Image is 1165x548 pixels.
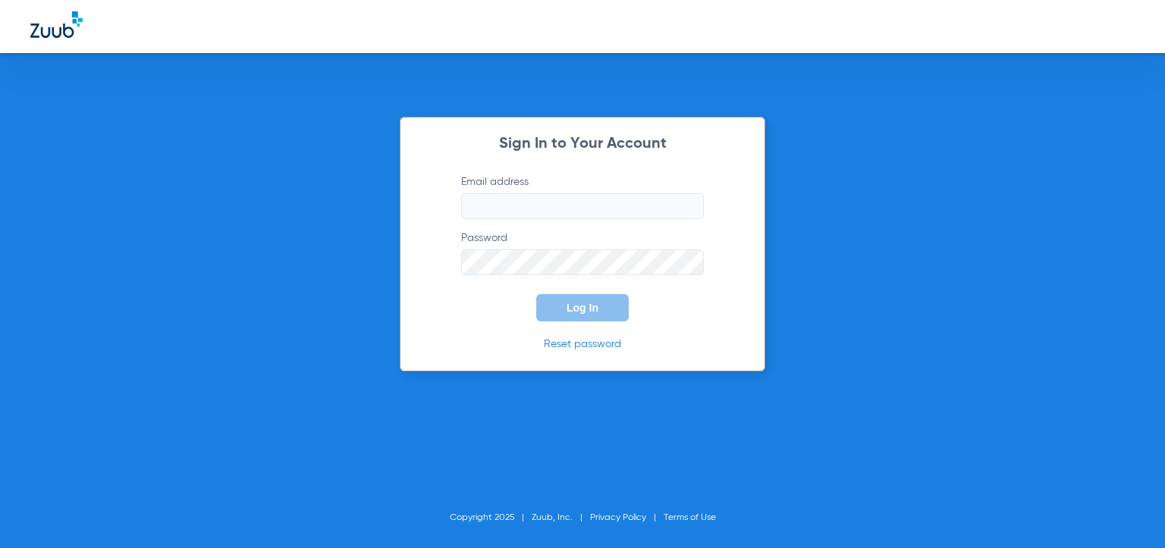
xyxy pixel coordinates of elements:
a: Privacy Policy [590,513,646,522]
button: Log In [536,294,629,321]
span: Log In [567,302,598,314]
a: Reset password [544,339,621,349]
img: Zuub Logo [30,11,83,38]
input: Email address [461,193,704,219]
input: Password [461,249,704,275]
h2: Sign In to Your Account [438,136,727,152]
a: Terms of Use [664,513,716,522]
label: Email address [461,174,704,219]
li: Copyright 2025 [450,510,532,525]
label: Password [461,230,704,275]
li: Zuub, Inc. [532,510,590,525]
